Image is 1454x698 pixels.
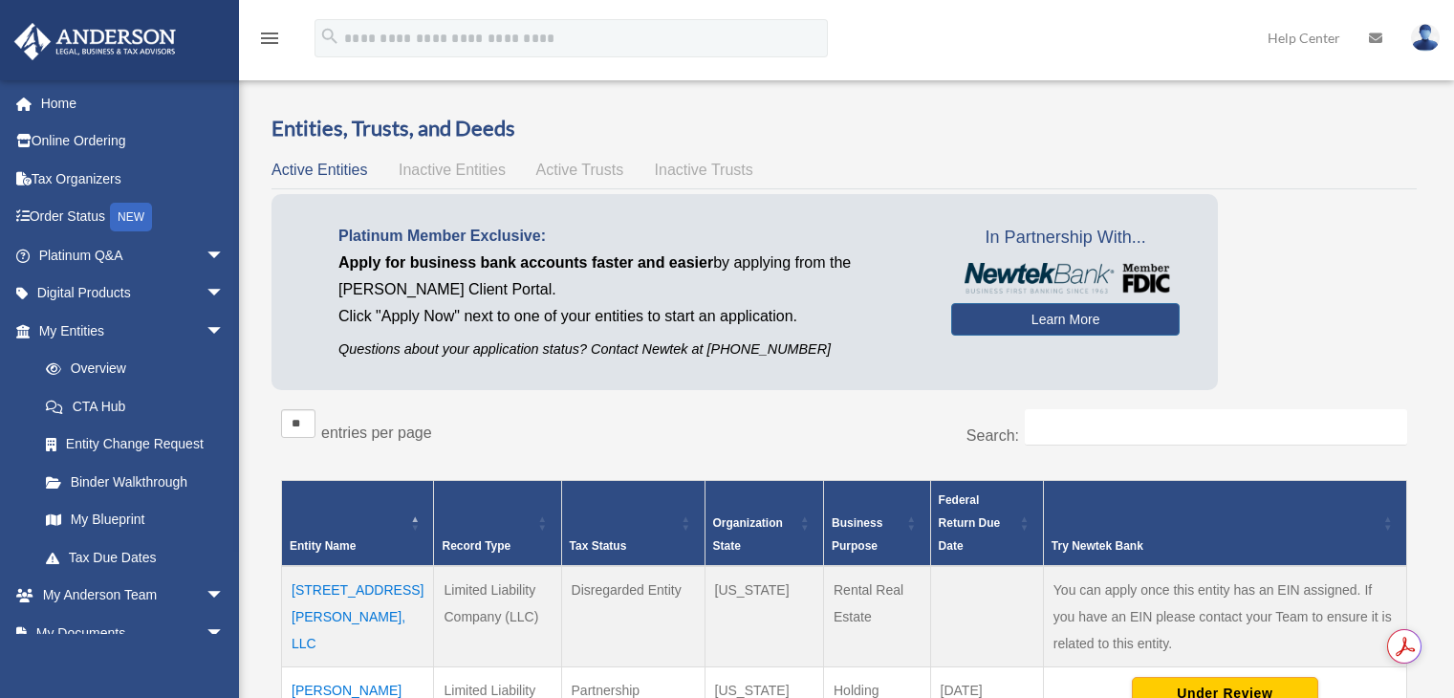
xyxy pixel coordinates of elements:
[271,114,1417,143] h3: Entities, Trusts, and Deeds
[27,425,244,464] a: Entity Change Request
[655,162,753,178] span: Inactive Trusts
[13,160,253,198] a: Tax Organizers
[824,480,931,566] th: Business Purpose: Activate to sort
[713,516,783,553] span: Organization State
[434,566,561,667] td: Limited Liability Company (LLC)
[705,566,823,667] td: [US_STATE]
[930,480,1043,566] th: Federal Return Due Date: Activate to sort
[282,480,434,566] th: Entity Name: Activate to invert sorting
[206,312,244,351] span: arrow_drop_down
[961,263,1170,294] img: NewtekBankLogoSM.png
[951,303,1180,336] a: Learn More
[705,480,823,566] th: Organization State: Activate to sort
[1043,566,1406,667] td: You can apply once this entity has an EIN assigned. If you have an EIN please contact your Team t...
[27,501,244,539] a: My Blueprint
[258,27,281,50] i: menu
[319,26,340,47] i: search
[27,387,244,425] a: CTA Hub
[1411,24,1440,52] img: User Pic
[966,427,1019,444] label: Search:
[399,162,506,178] span: Inactive Entities
[290,539,356,553] span: Entity Name
[561,480,705,566] th: Tax Status: Activate to sort
[9,23,182,60] img: Anderson Advisors Platinum Portal
[338,303,922,330] p: Click "Apply Now" next to one of your entities to start an application.
[13,198,253,237] a: Order StatusNEW
[271,162,367,178] span: Active Entities
[832,516,882,553] span: Business Purpose
[1043,480,1406,566] th: Try Newtek Bank : Activate to sort
[338,223,922,250] p: Platinum Member Exclusive:
[13,614,253,652] a: My Documentsarrow_drop_down
[824,566,931,667] td: Rental Real Estate
[951,223,1180,253] span: In Partnership With...
[536,162,624,178] span: Active Trusts
[321,425,432,441] label: entries per page
[570,539,627,553] span: Tax Status
[110,203,152,231] div: NEW
[206,614,244,653] span: arrow_drop_down
[13,84,253,122] a: Home
[561,566,705,667] td: Disregarded Entity
[206,236,244,275] span: arrow_drop_down
[206,577,244,616] span: arrow_drop_down
[13,274,253,313] a: Digital Productsarrow_drop_down
[442,539,510,553] span: Record Type
[27,350,234,388] a: Overview
[338,338,922,361] p: Questions about your application status? Contact Newtek at [PHONE_NUMBER]
[13,312,244,350] a: My Entitiesarrow_drop_down
[27,538,244,577] a: Tax Due Dates
[258,33,281,50] a: menu
[434,480,561,566] th: Record Type: Activate to sort
[13,236,253,274] a: Platinum Q&Aarrow_drop_down
[27,463,244,501] a: Binder Walkthrough
[338,250,922,303] p: by applying from the [PERSON_NAME] Client Portal.
[338,254,713,271] span: Apply for business bank accounts faster and easier
[939,493,1001,553] span: Federal Return Due Date
[13,577,253,615] a: My Anderson Teamarrow_drop_down
[13,122,253,161] a: Online Ordering
[206,274,244,314] span: arrow_drop_down
[282,566,434,667] td: [STREET_ADDRESS][PERSON_NAME], LLC
[1052,534,1378,557] div: Try Newtek Bank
